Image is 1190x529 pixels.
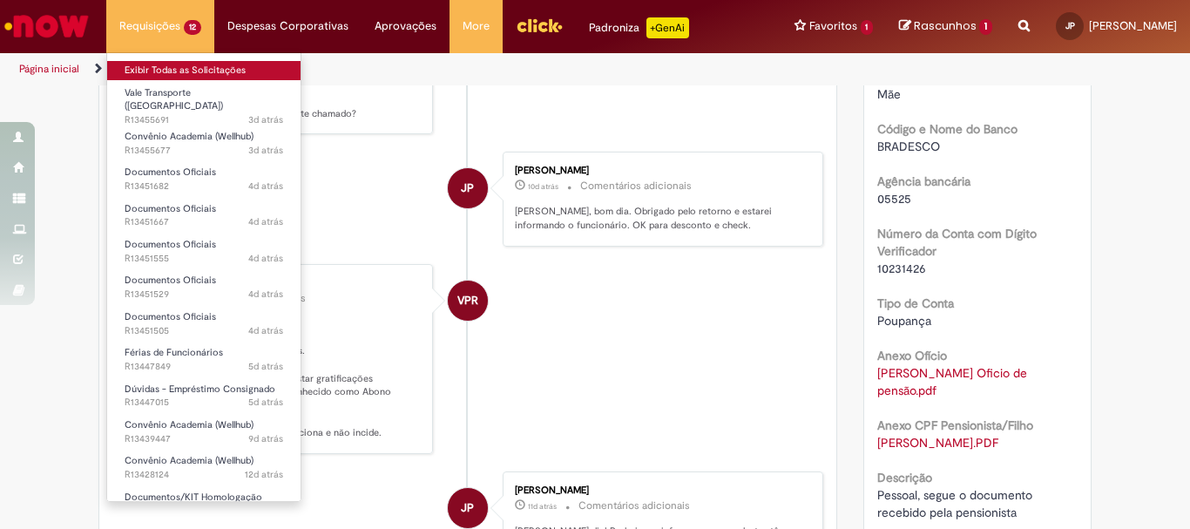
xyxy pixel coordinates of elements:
[448,281,488,321] div: Vanessa Paiva Ribeiro
[877,226,1037,259] b: Número da Conta com Dígito Verificador
[646,17,689,38] p: +GenAi
[461,167,474,209] span: JP
[248,144,283,157] span: 3d atrás
[580,179,692,193] small: Comentários adicionais
[248,324,283,337] span: 4d atrás
[13,53,781,85] ul: Trilhas de página
[248,215,283,228] span: 4d atrás
[107,308,301,340] a: Aberto R13451505 : Documentos Oficiais
[227,17,348,35] span: Despesas Corporativas
[877,470,932,485] b: Descrição
[877,487,1036,520] span: Pessoal, segue o documento recebido pela pensionista
[125,144,283,158] span: R13455677
[899,18,992,35] a: Rascunhos
[107,451,301,484] a: Aberto R13428124 : Convênio Academia (Wellhub)
[245,468,283,481] time: 19/08/2025 11:36:08
[877,121,1018,137] b: Código e Nome do Banco
[248,215,283,228] time: 27/08/2025 10:54:32
[125,418,254,431] span: Convênio Academia (Wellhub)
[125,130,254,143] span: Convênio Academia (Wellhub)
[2,9,91,44] img: ServiceNow
[448,168,488,208] div: Joelma De Oliveira Pereira
[125,396,283,410] span: R13447015
[125,468,283,482] span: R13428124
[107,488,301,526] a: Aberto R13292353 : Documentos/KIT Homologação funcionário
[515,166,805,176] div: [PERSON_NAME]
[248,288,283,301] span: 4d atrás
[125,166,216,179] span: Documentos Oficiais
[107,343,301,376] a: Aberto R13447849 : Férias de Funcionários
[125,454,254,467] span: Convênio Academia (Wellhub)
[877,295,954,311] b: Tipo de Conta
[184,20,201,35] span: 12
[107,127,301,159] a: Aberto R13455677 : Convênio Academia (Wellhub)
[877,139,940,154] span: BRADESCO
[877,417,1033,433] b: Anexo CPF Pensionista/Filho
[515,205,805,232] p: [PERSON_NAME], bom dia. Obrigado pelo retorno e estarei informando o funcionário. OK para descont...
[107,416,301,448] a: Aberto R13439447 : Convênio Academia (Wellhub)
[877,435,998,451] a: Download de TATIANE DA SILVA CAMPOS DE ABREU RIBEIRO.PDF
[877,348,947,363] b: Anexo Ofício
[125,215,283,229] span: R13451667
[877,313,931,329] span: Poupança
[107,61,301,80] a: Exibir Todas as Solicitações
[463,17,490,35] span: More
[528,181,558,192] time: 21/08/2025 08:57:38
[107,271,301,303] a: Aberto R13451529 : Documentos Oficiais
[125,180,283,193] span: R13451682
[877,365,1031,398] a: Download de CARLOS ANTONIO RIBEIRO FILHO Oficio de pensão.pdf
[877,86,901,102] span: Mãe
[107,200,301,232] a: Aberto R13451667 : Documentos Oficiais
[248,252,283,265] time: 27/08/2025 10:38:44
[248,324,283,337] time: 27/08/2025 10:33:05
[107,235,301,268] a: Aberto R13451555 : Documentos Oficiais
[125,346,223,359] span: Férias de Funcionários
[248,180,283,193] span: 4d atrás
[248,288,283,301] time: 27/08/2025 10:35:34
[125,324,283,338] span: R13451505
[979,19,992,35] span: 1
[107,84,301,121] a: Aberto R13455691 : Vale Transporte (VT)
[248,113,283,126] span: 3d atrás
[125,86,223,113] span: Vale Transporte ([GEOGRAPHIC_DATA])
[125,274,216,287] span: Documentos Oficiais
[877,261,926,276] span: 10231426
[515,485,805,496] div: [PERSON_NAME]
[578,498,690,513] small: Comentários adicionais
[125,432,283,446] span: R13439447
[125,202,216,215] span: Documentos Oficiais
[914,17,977,34] span: Rascunhos
[107,380,301,412] a: Aberto R13447015 : Dúvidas - Empréstimo Consignado
[248,180,283,193] time: 27/08/2025 10:57:29
[248,396,283,409] span: 5d atrás
[248,360,283,373] time: 26/08/2025 11:34:16
[125,310,216,323] span: Documentos Oficiais
[1065,20,1075,31] span: JP
[516,12,563,38] img: click_logo_yellow_360x200.png
[457,280,478,322] span: VPR
[248,252,283,265] span: 4d atrás
[589,17,689,38] div: Padroniza
[248,360,283,373] span: 5d atrás
[125,252,283,266] span: R13451555
[448,488,488,528] div: Joelma De Oliveira Pereira
[248,113,283,126] time: 28/08/2025 08:19:15
[375,17,436,35] span: Aprovações
[528,501,557,512] span: 11d atrás
[125,238,216,251] span: Documentos Oficiais
[461,487,474,529] span: JP
[528,181,558,192] span: 10d atrás
[119,17,180,35] span: Requisições
[125,360,283,374] span: R13447849
[248,432,283,445] time: 22/08/2025 11:30:27
[107,163,301,195] a: Aberto R13451682 : Documentos Oficiais
[248,144,283,157] time: 28/08/2025 08:16:40
[19,62,79,76] a: Página inicial
[1089,18,1177,33] span: [PERSON_NAME]
[877,191,911,207] span: 05525
[877,173,970,189] b: Agência bancária
[248,396,283,409] time: 26/08/2025 09:33:27
[248,432,283,445] span: 9d atrás
[125,113,283,127] span: R13455691
[125,288,283,302] span: R13451529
